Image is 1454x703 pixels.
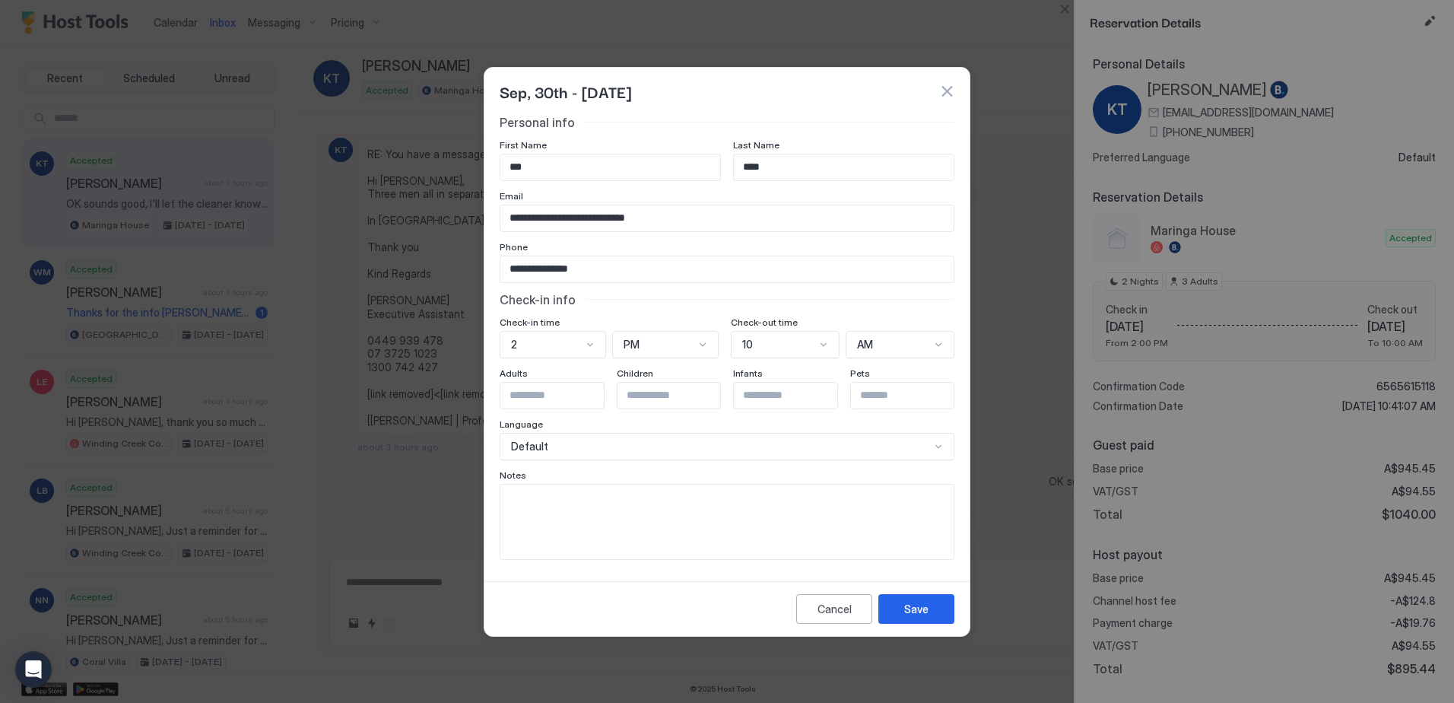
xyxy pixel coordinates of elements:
[904,601,929,617] div: Save
[511,440,548,453] span: Default
[857,338,873,351] span: AM
[617,367,653,379] span: Children
[734,154,954,180] input: Input Field
[878,594,954,624] button: Save
[500,367,528,379] span: Adults
[742,338,753,351] span: 10
[511,338,517,351] span: 2
[500,383,625,409] input: Input Field
[500,292,576,307] span: Check-in info
[500,256,954,282] input: Input Field
[500,139,547,151] span: First Name
[500,485,954,559] textarea: Input Field
[734,383,859,409] input: Input Field
[500,205,954,231] input: Input Field
[500,241,528,253] span: Phone
[817,601,852,617] div: Cancel
[500,418,543,430] span: Language
[500,154,720,180] input: Input Field
[851,383,976,409] input: Input Field
[731,317,798,328] span: Check-out time
[500,190,523,202] span: Email
[500,317,560,328] span: Check-in time
[15,651,52,688] div: Open Intercom Messenger
[733,139,779,151] span: Last Name
[624,338,640,351] span: PM
[500,115,575,130] span: Personal info
[500,469,526,481] span: Notes
[500,80,631,103] span: Sep, 30th - [DATE]
[733,367,763,379] span: Infants
[796,594,872,624] button: Cancel
[617,383,742,409] input: Input Field
[850,367,870,379] span: Pets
